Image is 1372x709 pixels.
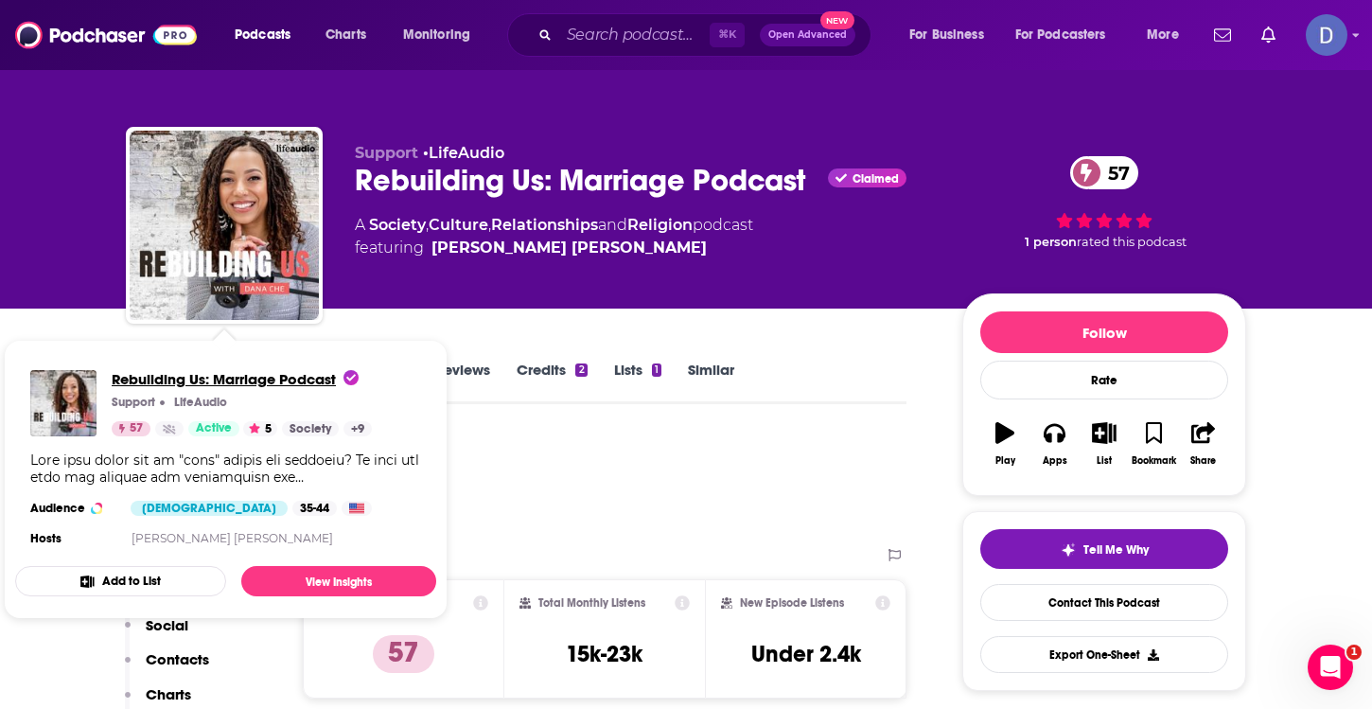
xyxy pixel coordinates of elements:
span: Support [355,144,418,162]
a: Culture [429,216,488,234]
button: Social [125,616,188,651]
button: open menu [390,20,495,50]
img: Rebuilding Us: Marriage Podcast [30,370,97,436]
a: 57 [1070,156,1139,189]
h2: Total Monthly Listens [538,596,645,610]
a: LifeAudio [429,144,504,162]
a: Dana Che Williams [431,237,707,259]
span: rated this podcast [1077,235,1187,249]
div: Bookmark [1132,455,1176,467]
div: 35-44 [292,501,337,516]
span: • [423,144,504,162]
button: Add to List [15,566,226,596]
button: open menu [896,20,1008,50]
div: Apps [1043,455,1067,467]
span: and [598,216,627,234]
div: 57 1 personrated this podcast [962,144,1246,261]
p: Charts [146,685,191,703]
a: Credits2 [517,361,587,404]
span: 57 [1089,156,1139,189]
span: Rebuilding Us: Marriage Podcast [112,370,359,388]
p: Contacts [146,650,209,668]
button: open menu [1134,20,1203,50]
h2: New Episode Listens [740,596,844,610]
p: LifeAudio [174,395,227,410]
p: 57 [373,635,434,673]
div: 2 [575,363,587,377]
h3: Under 2.4k [751,640,861,668]
div: Rate [980,361,1228,399]
a: +9 [343,421,372,436]
button: Open AdvancedNew [760,24,855,46]
a: LifeAudioLifeAudio [169,395,227,410]
span: ⌘ K [710,23,745,47]
span: Tell Me Why [1083,542,1149,558]
span: Active [196,419,232,438]
a: View Insights [241,566,436,596]
button: Follow [980,311,1228,353]
a: Relationships [491,216,598,234]
a: Similar [688,361,734,404]
div: Play [995,455,1015,467]
span: 1 person [1025,235,1077,249]
a: Active [188,421,239,436]
h4: Hosts [30,531,62,546]
button: tell me why sparkleTell Me Why [980,529,1228,569]
div: [DEMOGRAPHIC_DATA] [131,501,288,516]
span: Monitoring [403,22,470,48]
button: open menu [1003,20,1134,50]
button: Share [1179,410,1228,478]
input: Search podcasts, credits, & more... [559,20,710,50]
a: Contact This Podcast [980,584,1228,621]
img: Rebuilding Us: Marriage Podcast [130,131,319,320]
div: Lore ipsu dolor sit am "cons" adipis eli seddoeiu? Te inci utl etdo mag aliquae adm veniamquisn e... [30,452,421,486]
a: Reviews [435,361,490,404]
span: , [426,216,429,234]
a: Religion [627,216,693,234]
span: For Business [909,22,984,48]
span: For Podcasters [1015,22,1106,48]
span: More [1147,22,1179,48]
a: Society [282,421,339,436]
a: Lists1 [614,361,661,404]
button: List [1080,410,1129,478]
img: User Profile [1306,14,1347,56]
span: Podcasts [235,22,290,48]
a: Show notifications dropdown [1206,19,1239,51]
span: Claimed [853,174,899,184]
button: Bookmark [1129,410,1178,478]
a: [PERSON_NAME] [PERSON_NAME] [132,531,333,545]
button: Export One-Sheet [980,636,1228,673]
button: open menu [221,20,315,50]
span: 1 [1346,645,1362,660]
div: List [1097,455,1112,467]
span: 57 [130,419,143,438]
div: A podcast [355,214,753,259]
span: featuring [355,237,753,259]
a: Show notifications dropdown [1254,19,1283,51]
a: Charts [313,20,378,50]
h3: 15k-23k [566,640,642,668]
a: Rebuilding Us: Marriage Podcast [112,370,372,388]
img: Podchaser - Follow, Share and Rate Podcasts [15,17,197,53]
span: Open Advanced [768,30,847,40]
button: 5 [243,421,277,436]
div: 1 [652,363,661,377]
span: , [488,216,491,234]
button: Contacts [125,650,209,685]
span: New [820,11,854,29]
button: Show profile menu [1306,14,1347,56]
div: Search podcasts, credits, & more... [525,13,889,57]
span: Logged in as dianawurster [1306,14,1347,56]
a: 57 [112,421,150,436]
button: Apps [1029,410,1079,478]
a: Society [369,216,426,234]
h3: Audience [30,501,115,516]
iframe: Intercom live chat [1308,645,1353,690]
span: Charts [325,22,366,48]
img: tell me why sparkle [1061,542,1076,558]
p: Support [112,395,155,410]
